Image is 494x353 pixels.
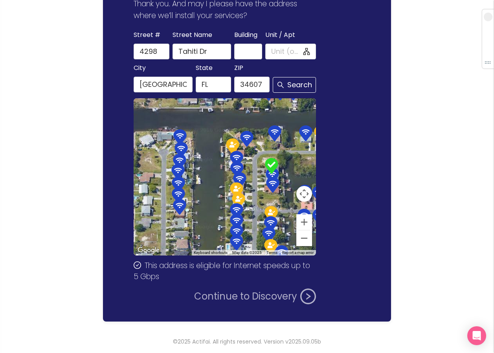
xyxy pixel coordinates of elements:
[234,77,270,92] input: 34607
[134,261,141,269] span: check-circle
[134,63,146,74] span: City
[173,29,212,40] span: Street Name
[196,77,231,92] input: FL
[136,245,162,256] a: Open this area in Google Maps (opens a new window)
[134,29,160,40] span: Street #
[134,260,310,282] span: This address is eligible for Internet speeds up to 5 Gbps
[296,230,312,246] button: Zoom out
[134,77,192,92] input: Hernando Beach
[273,77,316,93] button: Search
[271,46,302,57] input: Unit (optional)
[136,245,162,256] img: Google
[296,186,312,202] button: Map camera controls
[173,44,231,59] input: Tahiti Dr
[296,214,312,230] button: Zoom in
[234,63,243,74] span: ZIP
[303,48,310,55] span: apartment
[467,326,486,345] div: Open Intercom Messenger
[266,250,277,255] a: Terms (opens in new tab)
[194,289,316,304] button: Continue to Discovery
[232,250,262,255] span: Map data ©2025
[134,44,169,59] input: 4298
[194,250,228,256] button: Keyboard shortcuts
[196,63,213,74] span: State
[234,29,257,40] span: Building
[282,250,314,255] a: Report a map error
[265,29,295,40] span: Unit / Apt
